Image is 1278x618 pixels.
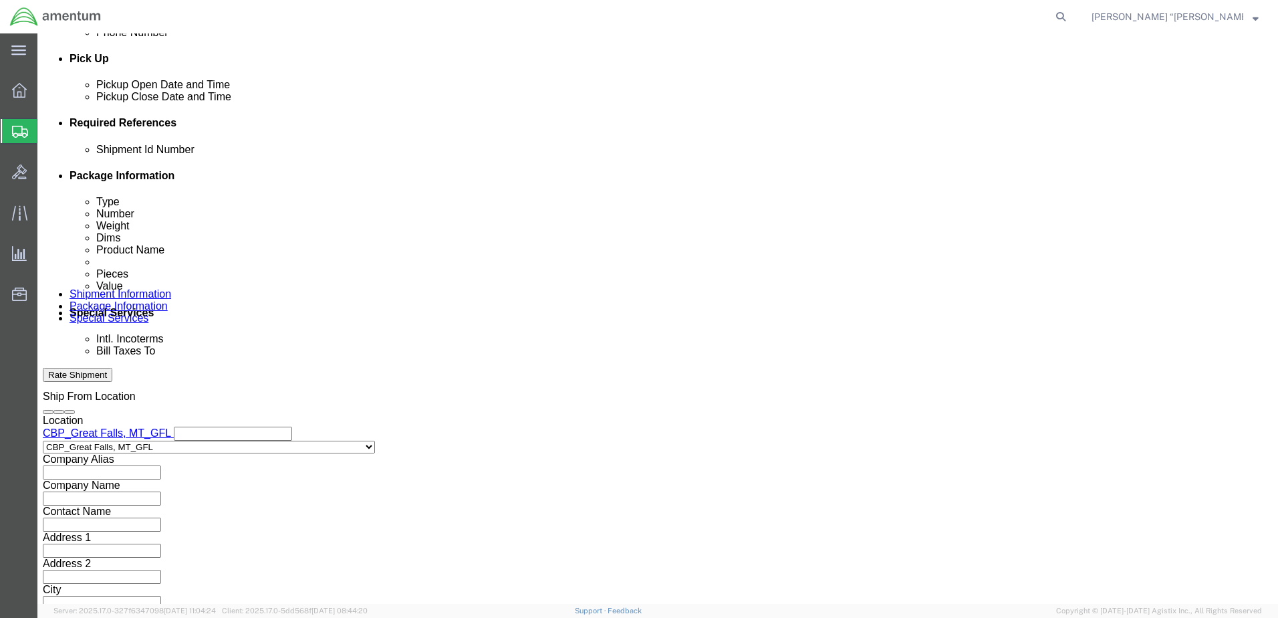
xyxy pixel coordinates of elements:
[164,607,216,615] span: [DATE] 11:04:24
[222,607,368,615] span: Client: 2025.17.0-5dd568f
[37,33,1278,604] iframe: FS Legacy Container
[311,607,368,615] span: [DATE] 08:44:20
[1056,605,1262,617] span: Copyright © [DATE]-[DATE] Agistix Inc., All Rights Reserved
[1091,9,1259,25] button: [PERSON_NAME] “[PERSON_NAME]” [PERSON_NAME]
[608,607,642,615] a: Feedback
[1092,9,1243,24] span: Courtney “Levi” Rabel
[575,607,608,615] a: Support
[53,607,216,615] span: Server: 2025.17.0-327f6347098
[9,7,102,27] img: logo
